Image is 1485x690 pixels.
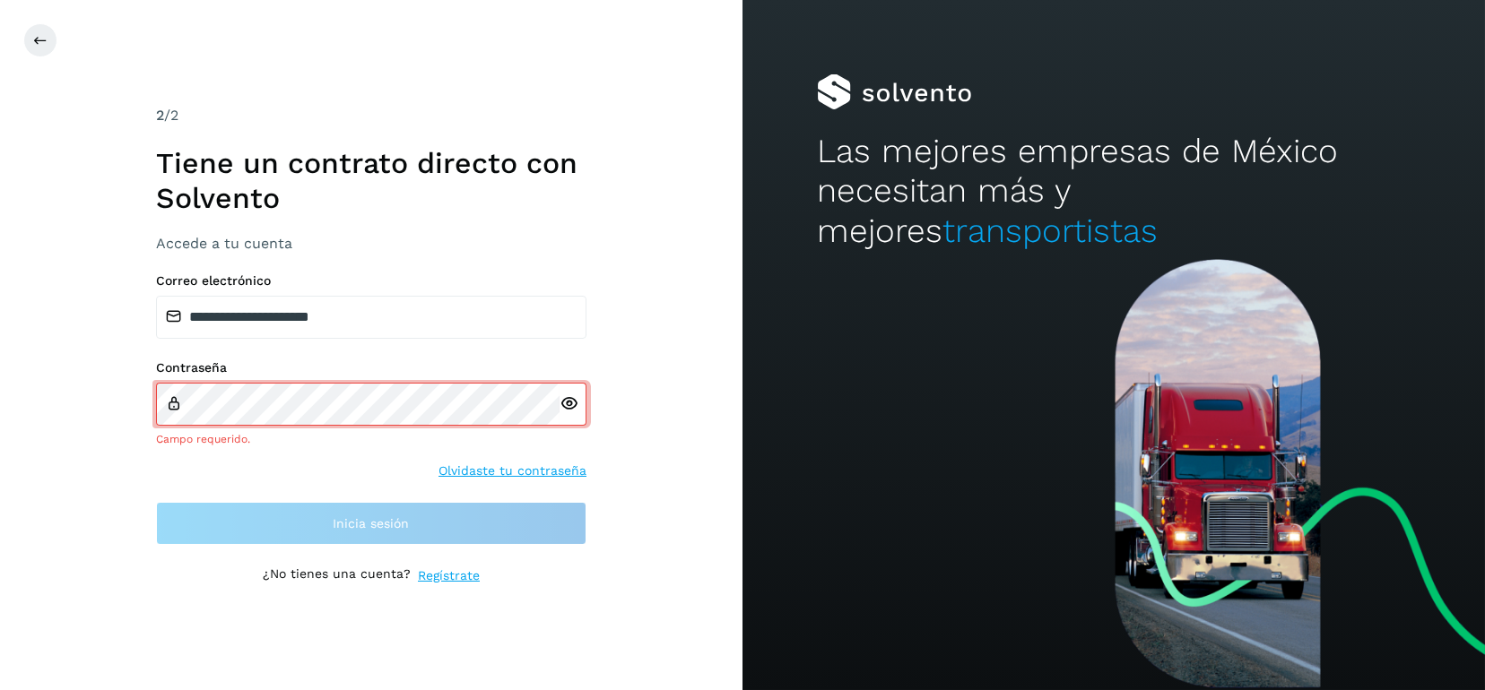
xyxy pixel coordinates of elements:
[817,132,1411,251] h2: Las mejores empresas de México necesitan más y mejores
[156,502,586,545] button: Inicia sesión
[334,517,410,530] span: Inicia sesión
[156,273,586,289] label: Correo electrónico
[942,211,1158,250] span: transportistas
[263,566,411,585] p: ¿No tienes una cuenta?
[156,431,586,447] div: Campo requerido.
[156,107,164,124] span: 2
[439,461,586,480] a: Olvidaste tu contraseña
[418,566,480,585] a: Regístrate
[156,146,586,215] h1: Tiene un contrato directo con Solvento
[156,235,586,252] h3: Accede a tu cuenta
[156,360,586,375] label: Contraseña
[156,105,586,126] div: /2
